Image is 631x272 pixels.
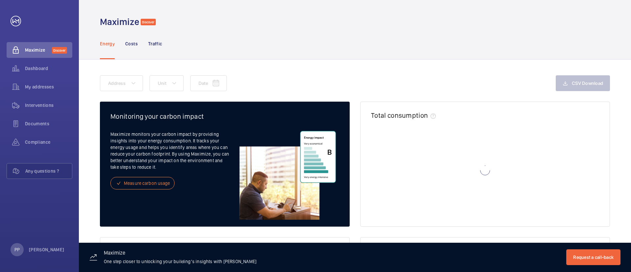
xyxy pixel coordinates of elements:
[25,102,72,109] span: Interventions
[371,111,428,119] h2: Total consumption
[25,168,72,174] span: Any questions ?
[124,180,170,186] span: Measure carbon usage
[148,40,162,47] p: Traffic
[556,75,610,91] button: CSV Download
[236,131,339,220] img: energy-freemium-EN.svg
[566,249,620,265] button: Request a call-back
[25,139,72,145] span: Compliance
[150,75,184,91] button: Unit
[199,81,208,86] span: Date
[100,40,115,47] p: Energy
[29,246,64,253] p: [PERSON_NAME]
[52,47,67,54] span: Discover
[108,81,126,86] span: Address
[104,258,256,265] p: One step closer to unlocking your building’s insights with [PERSON_NAME]
[141,19,156,25] span: Discover
[104,250,256,258] h3: Maximize
[25,84,72,90] span: My addresses
[25,47,52,53] span: Maximize
[25,65,72,72] span: Dashboard
[125,40,138,47] p: Costs
[14,246,20,253] p: PP
[572,81,603,86] span: CSV Download
[110,131,236,170] p: Maximize monitors your carbon impact by providing insights into your energy consumption. It track...
[25,120,72,127] span: Documents
[100,16,139,28] h1: Maximize
[158,81,166,86] span: Unit
[100,75,143,91] button: Address
[110,112,339,120] h2: Monitoring your carbon impact
[190,75,227,91] button: Date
